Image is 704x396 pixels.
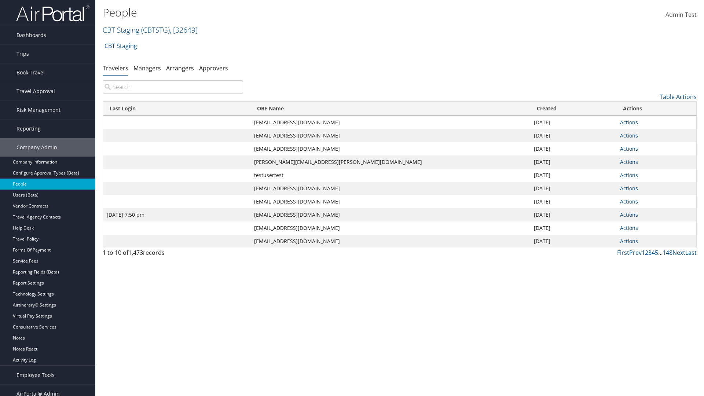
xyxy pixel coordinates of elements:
a: Actions [620,185,638,192]
th: Last Login: activate to sort column ascending [103,102,250,116]
a: Prev [629,249,642,257]
a: 148 [663,249,672,257]
a: Approvers [199,64,228,72]
a: 3 [648,249,652,257]
td: [EMAIL_ADDRESS][DOMAIN_NAME] [250,221,530,235]
td: [DATE] [530,235,616,248]
td: [EMAIL_ADDRESS][DOMAIN_NAME] [250,129,530,142]
th: Created: activate to sort column ascending [530,102,616,116]
td: [DATE] [530,221,616,235]
span: Reporting [16,120,41,138]
div: 1 to 10 of records [103,248,243,261]
td: [EMAIL_ADDRESS][DOMAIN_NAME] [250,195,530,208]
span: Travel Approval [16,82,55,100]
a: Managers [133,64,161,72]
a: Actions [620,119,638,126]
a: 4 [652,249,655,257]
span: , [ 32649 ] [170,25,198,35]
td: [DATE] [530,116,616,129]
input: Search [103,80,243,93]
span: 1,473 [128,249,143,257]
a: Actions [620,211,638,218]
a: Actions [620,224,638,231]
span: Dashboards [16,26,46,44]
td: [EMAIL_ADDRESS][DOMAIN_NAME] [250,116,530,129]
h1: People [103,5,499,20]
a: First [617,249,629,257]
td: [DATE] [530,195,616,208]
span: … [658,249,663,257]
td: [EMAIL_ADDRESS][DOMAIN_NAME] [250,235,530,248]
td: [DATE] [530,129,616,142]
td: [DATE] [530,155,616,169]
td: testusertest [250,169,530,182]
a: Next [672,249,685,257]
a: Admin Test [665,4,697,26]
span: Book Travel [16,63,45,82]
th: Actions [616,102,696,116]
a: 2 [645,249,648,257]
a: Actions [620,238,638,245]
a: Last [685,249,697,257]
a: Actions [620,132,638,139]
span: Trips [16,45,29,63]
td: [DATE] [530,169,616,182]
a: Table Actions [660,93,697,101]
td: [EMAIL_ADDRESS][DOMAIN_NAME] [250,142,530,155]
td: [DATE] [530,182,616,195]
td: [PERSON_NAME][EMAIL_ADDRESS][PERSON_NAME][DOMAIN_NAME] [250,155,530,169]
a: Arrangers [166,64,194,72]
a: Actions [620,172,638,179]
td: [EMAIL_ADDRESS][DOMAIN_NAME] [250,208,530,221]
td: [DATE] [530,142,616,155]
a: Travelers [103,64,128,72]
a: Actions [620,198,638,205]
td: [EMAIL_ADDRESS][DOMAIN_NAME] [250,182,530,195]
a: 5 [655,249,658,257]
span: ( CBTSTG ) [141,25,170,35]
a: CBT Staging [104,38,137,53]
img: airportal-logo.png [16,5,89,22]
span: Risk Management [16,101,60,119]
a: CBT Staging [103,25,198,35]
a: 1 [642,249,645,257]
th: OBE Name: activate to sort column ascending [250,102,530,116]
a: Actions [620,158,638,165]
td: [DATE] 7:50 pm [103,208,250,221]
span: Employee Tools [16,366,55,384]
span: Admin Test [665,11,697,19]
a: Actions [620,145,638,152]
td: [DATE] [530,208,616,221]
span: Company Admin [16,138,57,157]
